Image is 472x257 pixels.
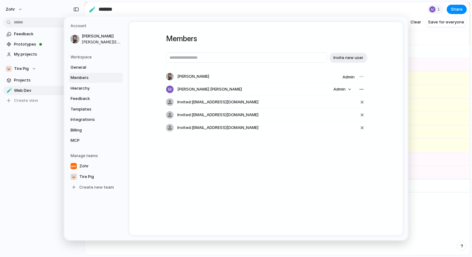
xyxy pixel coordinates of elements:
button: Admin [330,85,355,94]
span: Feedback [71,96,111,102]
a: [PERSON_NAME][PERSON_NAME][EMAIL_ADDRESS][DOMAIN_NAME] [69,31,123,47]
span: Invited: [EMAIL_ADDRESS][DOMAIN_NAME] [177,112,258,118]
span: General [71,64,111,71]
span: Members [71,75,111,81]
a: Create new team [69,182,123,192]
span: [PERSON_NAME] [177,73,209,80]
span: [PERSON_NAME][EMAIL_ADDRESS][DOMAIN_NAME] [82,39,122,45]
span: MCP [71,137,111,144]
a: Members [69,73,123,83]
span: Templates [71,106,111,112]
span: Hierarchy [71,85,111,91]
div: 🐷 [71,174,77,180]
a: Templates [69,104,123,114]
span: Admin [342,74,355,79]
a: MCP [69,136,123,146]
span: Integrations [71,116,111,123]
a: Feedback [69,94,123,104]
span: Create new team [79,184,114,190]
h5: Manage teams [71,153,123,159]
a: General [69,62,123,72]
a: Zohr [69,161,123,171]
a: 🐷Tire Pig [69,172,123,182]
a: Billing [69,125,123,135]
span: Invited: [EMAIL_ADDRESS][DOMAIN_NAME] [177,125,258,131]
span: Invite new user [333,55,363,61]
a: Hierarchy [69,83,123,93]
span: [PERSON_NAME] [PERSON_NAME] [177,86,242,92]
span: Invited: [EMAIL_ADDRESS][DOMAIN_NAME] [177,99,258,105]
span: Admin [333,86,346,92]
h1: Members [166,33,366,44]
h5: Workspace [71,54,123,60]
span: Billing [71,127,111,133]
span: Zohr [79,163,89,169]
h5: Account [71,23,123,29]
button: Invite new user [330,53,367,63]
a: Integrations [69,115,123,125]
span: [PERSON_NAME] [82,33,122,39]
span: Tire Pig [79,174,94,180]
